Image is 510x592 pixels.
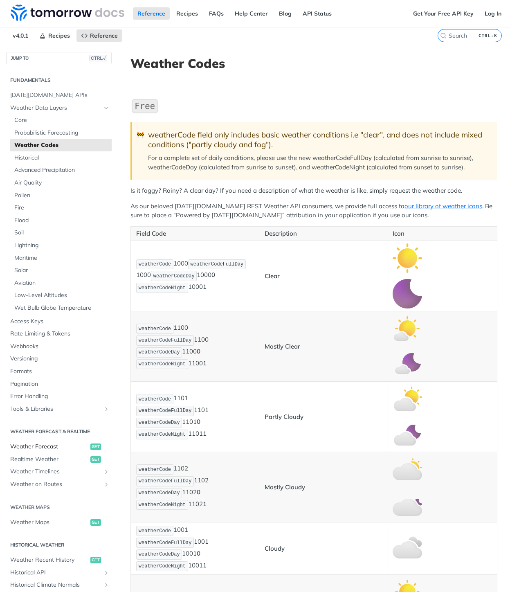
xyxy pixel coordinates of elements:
[139,563,186,569] span: weatherCodeNight
[139,540,192,546] span: weatherCodeFullDay
[6,365,112,378] a: Formats
[10,177,112,189] a: Air Quality
[14,241,110,250] span: Lightning
[393,465,422,473] span: Expand image
[10,380,110,388] span: Pagination
[130,202,497,220] p: As our beloved [DATE][DOMAIN_NAME] REST Weather API consumers, we provide full access to . Be sur...
[136,525,254,572] p: 1001 1001 1001 1001
[6,478,112,491] a: Weather on RoutesShow subpages for Weather on Routes
[204,7,228,20] a: FAQs
[48,32,70,39] span: Recipes
[404,202,482,210] a: our library of weather icons
[139,528,171,534] span: weatherCode
[10,189,112,202] a: Pollen
[6,77,112,84] h2: Fundamentals
[230,7,272,20] a: Help Center
[6,378,112,390] a: Pagination
[14,191,110,200] span: Pollen
[393,324,422,332] span: Expand image
[393,229,492,239] p: Icon
[136,323,254,370] p: 1100 1100 1100 1100
[139,326,171,332] span: weatherCode
[10,227,112,239] a: Soil
[139,408,192,414] span: weatherCodeFullDay
[6,541,112,549] h2: Historical Weather
[10,367,110,376] span: Formats
[14,229,110,237] span: Soil
[10,302,112,314] a: Wet Bulb Globe Temperature
[133,7,170,20] a: Reference
[6,390,112,403] a: Error Handling
[136,393,254,440] p: 1101 1101 1101 1101
[14,116,110,124] span: Core
[197,549,200,557] strong: 0
[103,406,110,412] button: Show subpages for Tools & Libraries
[14,216,110,225] span: Flood
[393,534,422,563] img: cloudy
[197,347,200,355] strong: 0
[136,259,254,294] p: 1000 1000 1000 1000
[6,466,112,478] a: Weather TimelinesShow subpages for Weather Timelines
[203,430,207,437] strong: 1
[10,556,88,564] span: Weather Recent History
[10,330,110,338] span: Rate Limiting & Tokens
[265,483,305,491] strong: Mostly Cloudy
[6,428,112,435] h2: Weather Forecast & realtime
[139,261,171,267] span: weatherCode
[130,56,497,71] h1: Weather Codes
[6,516,112,529] a: Weather Mapsget
[8,29,33,42] span: v4.0.1
[76,29,122,42] a: Reference
[103,468,110,475] button: Show subpages for Weather Timelines
[10,569,101,577] span: Historical API
[6,315,112,328] a: Access Keys
[14,266,110,275] span: Solar
[14,154,110,162] span: Historical
[440,32,447,39] svg: Search
[10,480,101,488] span: Weather on Routes
[10,355,110,363] span: Versioning
[172,7,202,20] a: Recipes
[139,338,192,343] span: weatherCodeFullDay
[14,179,110,187] span: Air Quality
[265,545,285,552] strong: Cloudy
[14,304,110,312] span: Wet Bulb Globe Temperature
[14,204,110,212] span: Fire
[197,488,200,496] strong: 0
[476,32,499,40] kbd: CTRL-K
[191,261,244,267] span: weatherCodeFullDay
[10,518,88,527] span: Weather Maps
[139,478,192,484] span: weatherCodeFullDay
[10,289,112,302] a: Low-Level Altitudes
[265,229,382,239] p: Description
[137,130,144,140] span: 🚧
[10,468,101,476] span: Weather Timelines
[393,349,422,379] img: mostly_clear_night
[10,405,101,413] span: Tools & Libraries
[6,340,112,353] a: Webhooks
[130,186,497,196] p: Is it foggy? Rainy? A clear day? If you need a description of what the weather is like, simply re...
[6,102,112,114] a: Weather Data LayersHide subpages for Weather Data Layers
[14,141,110,149] span: Weather Codes
[6,554,112,566] a: Weather Recent Historyget
[10,127,112,139] a: Probabilistic Forecasting
[10,392,110,401] span: Error Handling
[11,5,124,21] img: Tomorrow.io Weather API Docs
[90,557,101,563] span: get
[10,104,101,112] span: Weather Data Layers
[10,277,112,289] a: Aviation
[6,579,112,591] a: Historical Climate NormalsShow subpages for Historical Climate Normals
[393,254,422,261] span: Expand image
[10,581,101,589] span: Historical Climate Normals
[393,394,422,402] span: Expand image
[265,342,300,350] strong: Mostly Clear
[6,89,112,101] a: [DATE][DOMAIN_NAME] APIs
[10,114,112,126] a: Core
[393,500,422,508] span: Expand image
[6,504,112,511] h2: Weather Maps
[6,441,112,453] a: Weather Forecastget
[103,569,110,576] button: Show subpages for Historical API
[10,214,112,227] a: Flood
[393,279,422,308] img: clear_night
[393,243,422,273] img: clear_day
